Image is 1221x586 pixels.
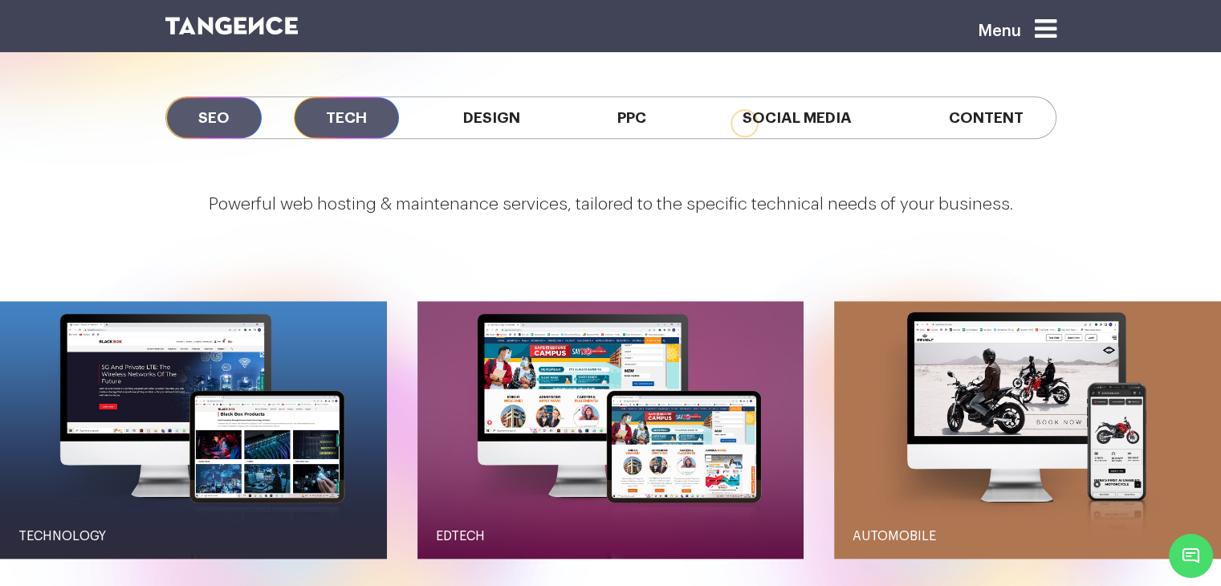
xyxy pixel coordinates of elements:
a: Edtech [417,511,804,562]
span: Content [916,97,1055,138]
span: Automobile [853,530,936,543]
span: Tech [294,97,399,138]
span: Chat Widget [1169,534,1213,578]
span: SEO [166,97,262,138]
span: Social Media [710,97,884,138]
span: PPC [585,97,678,138]
span: Design [431,97,552,138]
span: Edtech [436,530,485,543]
img: logo SVG [165,17,299,35]
button: Edtech [417,301,804,559]
button: Automobile [834,301,1221,559]
a: Automobile [834,511,1221,562]
span: Technology [18,530,106,543]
